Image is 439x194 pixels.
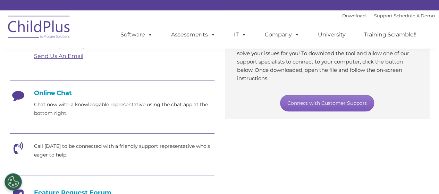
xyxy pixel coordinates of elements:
a: Schedule A Demo [394,13,435,18]
a: Company [258,28,306,42]
a: Training Scramble!! [357,28,423,42]
p: Call [DATE] to be connected with a friendly support representative who's eager to help. [34,142,214,159]
button: Cookies Settings [5,173,22,191]
a: IT [227,28,253,42]
a: Download [342,13,366,18]
font: | [342,13,435,18]
h4: Online Chat [10,89,214,97]
a: Connect with Customer Support [280,95,374,111]
a: University [311,28,353,42]
img: ChildPlus by Procare Solutions [5,11,74,45]
a: Assessments [164,28,222,42]
a: Send Us An Email [34,53,83,59]
a: Support [374,13,392,18]
a: Software [113,28,160,42]
p: Chat now with a knowledgable representative using the chat app at the bottom right. [34,100,214,118]
p: Through our secure support tool, we’ll connect to your computer and solve your issues for you! To... [237,41,417,83]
